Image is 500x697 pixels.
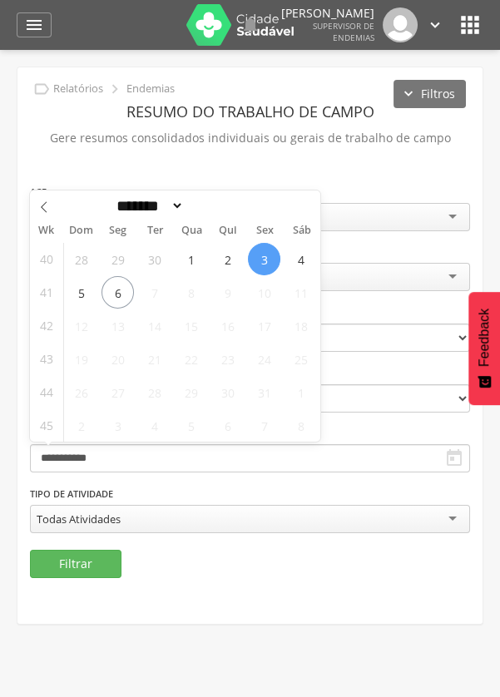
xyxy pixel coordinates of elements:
[138,276,171,309] span: Outubro 7, 2025
[30,126,470,150] p: Gere resumos consolidados individuais ou gerais de trabalho de campo
[30,487,113,501] label: Tipo de Atividade
[40,243,53,275] span: 40
[173,225,210,236] span: Qua
[468,292,500,405] button: Feedback - Mostrar pesquisa
[138,409,171,442] span: Novembro 4, 2025
[30,96,470,126] header: Resumo do Trabalho de Campo
[248,343,280,375] span: Outubro 24, 2025
[426,7,444,42] a: 
[240,15,260,35] i: 
[17,12,52,37] a: 
[211,276,244,309] span: Outubro 9, 2025
[53,82,103,96] p: Relatórios
[101,243,134,275] span: Setembro 29, 2025
[285,376,317,408] span: Novembro 1, 2025
[65,276,97,309] span: Outubro 5, 2025
[175,309,207,342] span: Outubro 15, 2025
[184,197,239,215] input: Year
[136,225,173,236] span: Ter
[248,376,280,408] span: Outubro 31, 2025
[444,448,464,468] i: 
[138,343,171,375] span: Outubro 21, 2025
[138,309,171,342] span: Outubro 14, 2025
[248,409,280,442] span: Novembro 7, 2025
[65,343,97,375] span: Outubro 19, 2025
[211,409,244,442] span: Novembro 6, 2025
[101,276,134,309] span: Outubro 6, 2025
[40,343,53,375] span: 43
[211,309,244,342] span: Outubro 16, 2025
[281,7,374,19] p: [PERSON_NAME]
[285,409,317,442] span: Novembro 8, 2025
[248,243,280,275] span: Outubro 3, 2025
[285,309,317,342] span: Outubro 18, 2025
[138,243,171,275] span: Setembro 30, 2025
[106,80,124,98] i: 
[477,309,492,367] span: Feedback
[285,276,317,309] span: Outubro 11, 2025
[30,219,63,242] span: Wk
[248,276,280,309] span: Outubro 10, 2025
[175,409,207,442] span: Novembro 5, 2025
[101,409,134,442] span: Novembro 3, 2025
[24,15,44,35] i: 
[457,12,483,38] i: 
[65,309,97,342] span: Outubro 12, 2025
[101,343,134,375] span: Outubro 20, 2025
[175,276,207,309] span: Outubro 8, 2025
[101,376,134,408] span: Outubro 27, 2025
[30,550,121,578] button: Filtrar
[285,343,317,375] span: Outubro 25, 2025
[65,409,97,442] span: Novembro 2, 2025
[111,197,185,215] select: Month
[246,225,283,236] span: Sex
[426,16,444,34] i: 
[248,309,280,342] span: Outubro 17, 2025
[285,243,317,275] span: Outubro 4, 2025
[40,309,53,342] span: 42
[63,225,100,236] span: Dom
[240,7,260,42] a: 
[40,409,53,442] span: 45
[211,343,244,375] span: Outubro 23, 2025
[126,82,175,96] p: Endemias
[40,376,53,408] span: 44
[65,243,97,275] span: Setembro 28, 2025
[175,376,207,408] span: Outubro 29, 2025
[138,376,171,408] span: Outubro 28, 2025
[65,376,97,408] span: Outubro 26, 2025
[100,225,136,236] span: Seg
[37,512,121,526] div: Todas Atividades
[175,243,207,275] span: Outubro 1, 2025
[32,80,51,98] i: 
[175,343,207,375] span: Outubro 22, 2025
[313,20,374,43] span: Supervisor de Endemias
[30,185,47,199] label: ACE
[211,376,244,408] span: Outubro 30, 2025
[284,225,320,236] span: Sáb
[210,225,246,236] span: Qui
[211,243,244,275] span: Outubro 2, 2025
[40,276,53,309] span: 41
[394,80,466,108] button: Filtros
[101,309,134,342] span: Outubro 13, 2025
